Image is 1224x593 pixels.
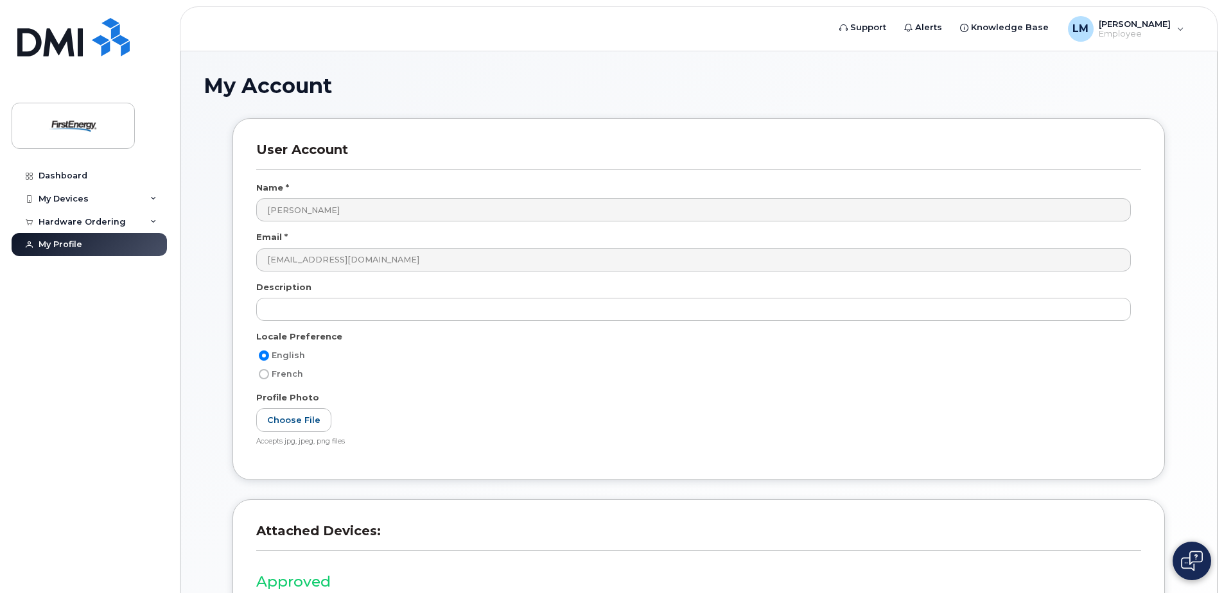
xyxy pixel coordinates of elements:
label: Description [256,281,311,293]
label: Profile Photo [256,391,319,404]
span: English [272,350,305,360]
h1: My Account [204,74,1194,97]
img: Open chat [1181,551,1203,571]
label: Choose File [256,408,331,432]
label: Email * [256,231,288,243]
h3: Attached Devices: [256,523,1141,551]
input: French [259,369,269,379]
input: English [259,350,269,361]
label: Name * [256,182,289,194]
h3: Approved [256,574,1141,590]
div: Accepts jpg, jpeg, png files [256,437,1131,447]
label: Locale Preference [256,331,342,343]
h3: User Account [256,142,1141,169]
span: French [272,369,303,379]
